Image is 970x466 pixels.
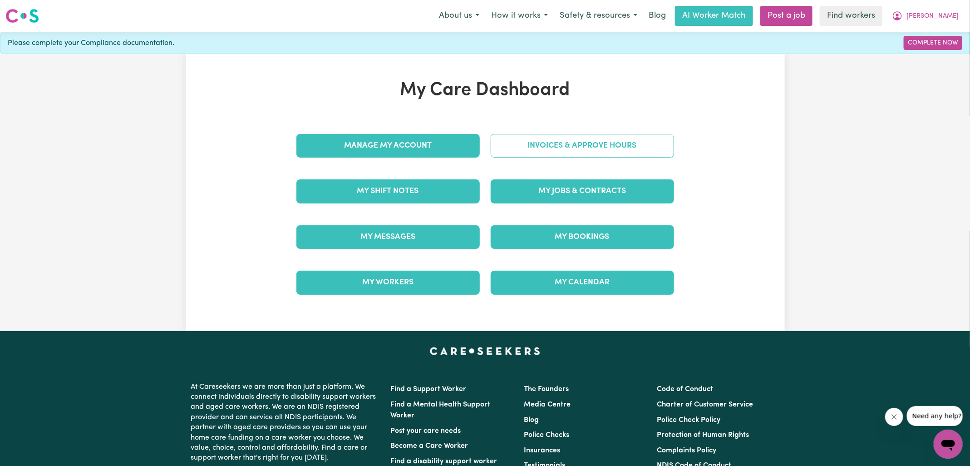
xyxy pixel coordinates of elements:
a: Post a job [760,6,812,26]
a: Blog [524,416,539,424]
a: Find a disability support worker [391,458,497,465]
a: Become a Care Worker [391,442,468,450]
a: The Founders [524,386,569,393]
button: How it works [485,6,554,25]
a: Manage My Account [296,134,480,158]
a: My Jobs & Contracts [491,179,674,203]
a: Blog [643,6,671,26]
button: Safety & resources [554,6,643,25]
span: [PERSON_NAME] [906,11,959,21]
iframe: Button to launch messaging window [934,430,963,459]
img: Careseekers logo [5,8,39,24]
a: Charter of Customer Service [657,401,753,408]
a: Careseekers home page [430,347,540,355]
a: My Calendar [491,271,674,294]
a: My Workers [296,271,480,294]
a: Find a Support Worker [391,386,467,393]
a: Insurances [524,447,560,454]
a: AI Worker Match [675,6,753,26]
a: Careseekers logo [5,5,39,26]
button: My Account [886,6,965,25]
a: Media Centre [524,401,571,408]
a: Find a Mental Health Support Worker [391,401,491,419]
a: My Messages [296,225,480,249]
h1: My Care Dashboard [291,79,679,101]
a: Complete Now [904,36,962,50]
button: About us [433,6,485,25]
a: Police Checks [524,431,569,439]
a: Protection of Human Rights [657,431,749,439]
span: Please complete your Compliance documentation. [8,38,174,49]
a: Complaints Policy [657,447,716,454]
a: Post your care needs [391,427,461,435]
iframe: Close message [885,408,903,426]
a: Find workers [820,6,882,26]
a: Police Check Policy [657,416,720,424]
a: Invoices & Approve Hours [491,134,674,158]
a: My Bookings [491,225,674,249]
a: Code of Conduct [657,386,713,393]
a: My Shift Notes [296,179,480,203]
iframe: Message from company [907,406,963,426]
